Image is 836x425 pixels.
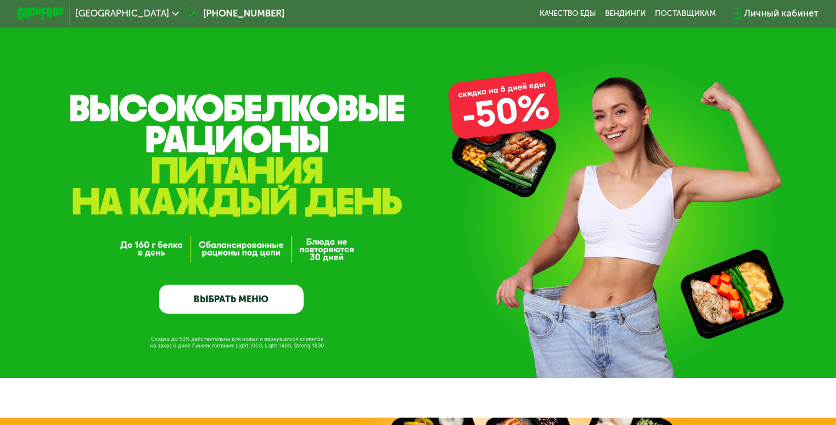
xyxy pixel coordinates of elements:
[744,7,818,21] div: Личный кабинет
[655,9,716,18] div: поставщикам
[159,285,304,314] a: ВЫБРАТЬ МЕНЮ
[605,9,646,18] a: Вендинги
[540,9,596,18] a: Качество еды
[75,9,169,18] span: [GEOGRAPHIC_DATA]
[185,7,285,21] a: [PHONE_NUMBER]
